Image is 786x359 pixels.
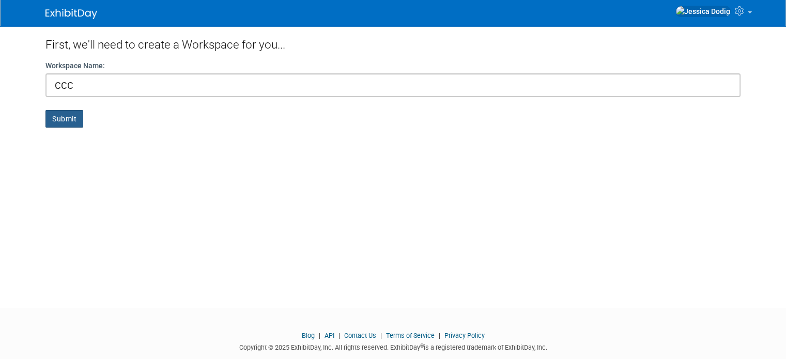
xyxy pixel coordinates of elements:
div: First, we'll need to create a Workspace for you... [45,26,741,60]
span: | [316,332,323,339]
span: | [336,332,343,339]
label: Workspace Name: [45,60,105,71]
span: | [436,332,443,339]
a: Blog [302,332,315,339]
a: Terms of Service [386,332,435,339]
a: API [325,332,334,339]
a: Contact Us [344,332,376,339]
input: Name of your organization [45,73,741,97]
a: Privacy Policy [444,332,485,339]
button: Submit [45,110,83,128]
span: | [378,332,384,339]
sup: ® [420,343,424,349]
img: ExhibitDay [45,9,97,19]
img: Jessica Dodig [675,6,731,17]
